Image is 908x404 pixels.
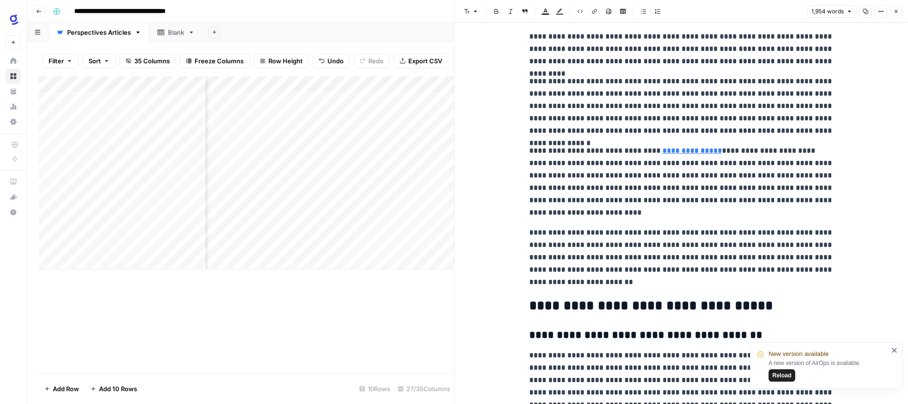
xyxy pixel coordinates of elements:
button: Undo [313,53,350,69]
button: Reload [769,369,795,382]
a: AirOps Academy [6,174,21,189]
button: What's new? [6,189,21,205]
div: What's new? [6,190,20,204]
span: Export CSV [408,56,442,66]
button: Freeze Columns [180,53,250,69]
span: Freeze Columns [195,56,244,66]
a: Home [6,53,21,69]
button: Add 10 Rows [85,381,143,396]
a: Settings [6,114,21,129]
button: 1,954 words [807,5,857,18]
button: close [891,346,898,354]
img: Glean SEO Ops Logo [6,11,23,28]
span: Filter [49,56,64,66]
a: Your Data [6,84,21,99]
span: Sort [89,56,101,66]
a: Browse [6,69,21,84]
div: 10 Rows [355,381,394,396]
span: Undo [327,56,344,66]
div: Perspectives Articles [67,28,131,37]
div: 27/35 Columns [394,381,454,396]
span: Reload [772,371,791,380]
button: Add Row [39,381,85,396]
span: Add 10 Rows [99,384,137,394]
span: Add Row [53,384,79,394]
button: Workspace: Glean SEO Ops [6,8,21,31]
span: Row Height [268,56,303,66]
button: 35 Columns [119,53,176,69]
button: Sort [82,53,116,69]
span: 35 Columns [134,56,170,66]
a: Usage [6,99,21,114]
span: Redo [368,56,384,66]
div: A new version of AirOps is available. [769,359,888,382]
a: Blank [149,23,203,42]
span: 1,954 words [811,7,844,16]
button: Help + Support [6,205,21,220]
button: Redo [354,53,390,69]
a: Perspectives Articles [49,23,149,42]
button: Filter [42,53,79,69]
div: Blank [168,28,184,37]
span: New version available [769,349,829,359]
button: Export CSV [394,53,448,69]
button: Row Height [254,53,309,69]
